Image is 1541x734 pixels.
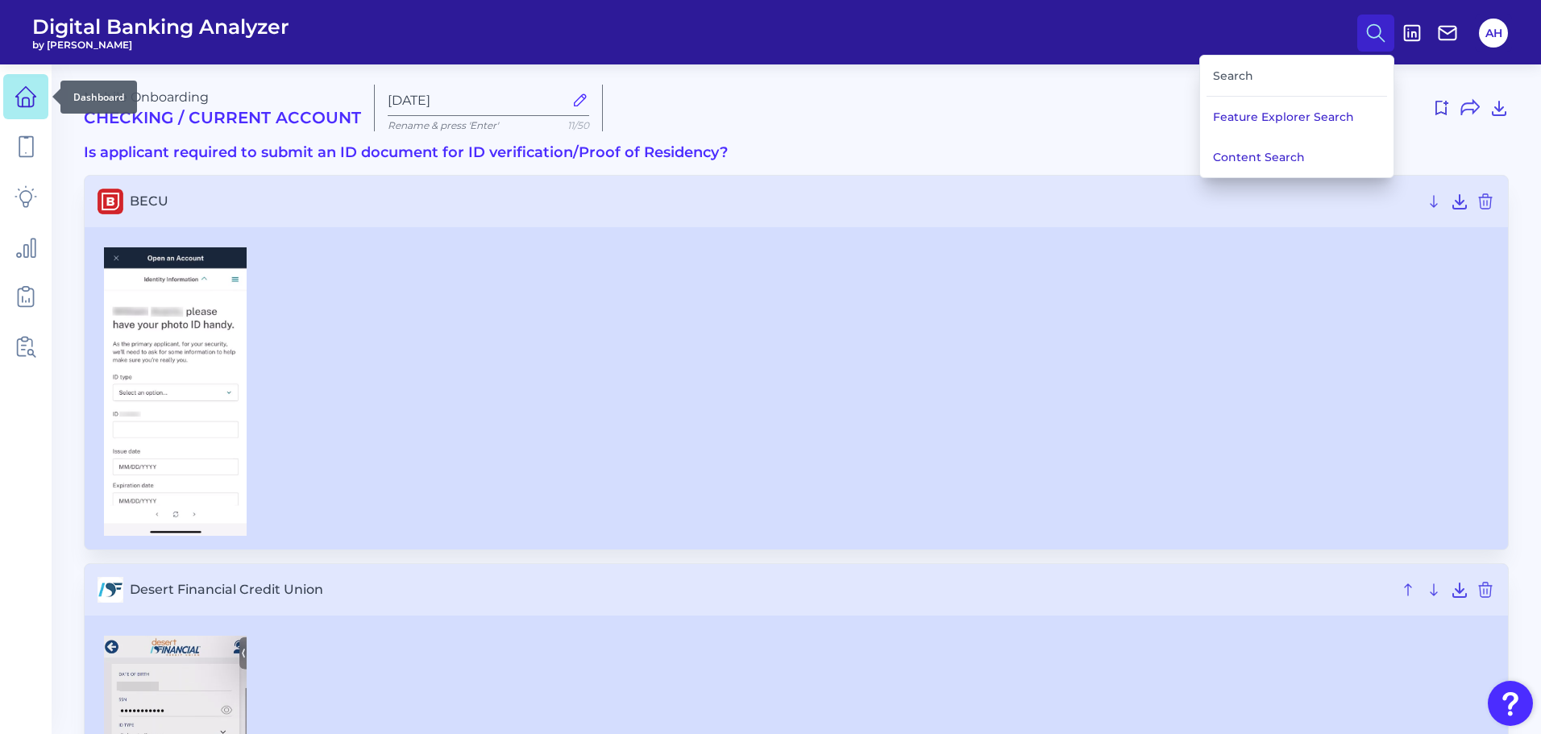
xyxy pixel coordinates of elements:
[32,15,289,39] span: Digital Banking Analyzer
[1488,681,1533,726] button: Open Resource Center
[84,144,1509,162] h3: Is applicant required to submit an ID document for ID verification/Proof of Residency?
[32,39,289,51] span: by [PERSON_NAME]
[60,81,137,114] div: Dashboard
[1200,97,1394,137] button: Feature Explorer Search
[104,247,247,536] img: BECU
[1479,19,1508,48] button: AH
[388,119,589,131] p: Rename & press 'Enter'
[1200,137,1394,177] button: Content Search
[130,582,1392,597] span: Desert Financial Credit Union
[130,193,1418,209] span: BECU
[1207,56,1387,97] div: Search
[84,108,361,127] h2: Checking / Current Account
[84,89,361,127] div: Mobile Onboarding
[567,119,589,131] span: 11/50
